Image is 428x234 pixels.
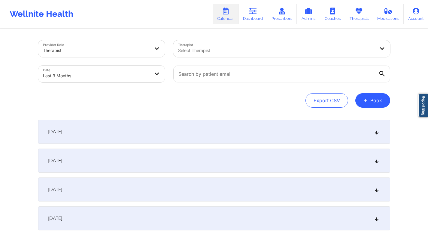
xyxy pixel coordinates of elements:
[320,4,345,24] a: Coaches
[267,4,297,24] a: Prescribers
[43,44,150,57] div: Therapist
[404,4,428,24] a: Account
[345,4,373,24] a: Therapists
[43,69,150,82] div: Last 3 Months
[363,99,368,102] span: +
[173,66,390,82] input: Search by patient email
[305,93,348,108] button: Export CSV
[48,186,62,192] span: [DATE]
[418,94,428,117] a: Report Bug
[373,4,404,24] a: Medications
[213,4,238,24] a: Calendar
[48,215,62,221] span: [DATE]
[48,129,62,135] span: [DATE]
[297,4,320,24] a: Admins
[355,93,390,108] button: +Book
[48,158,62,164] span: [DATE]
[238,4,267,24] a: Dashboard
